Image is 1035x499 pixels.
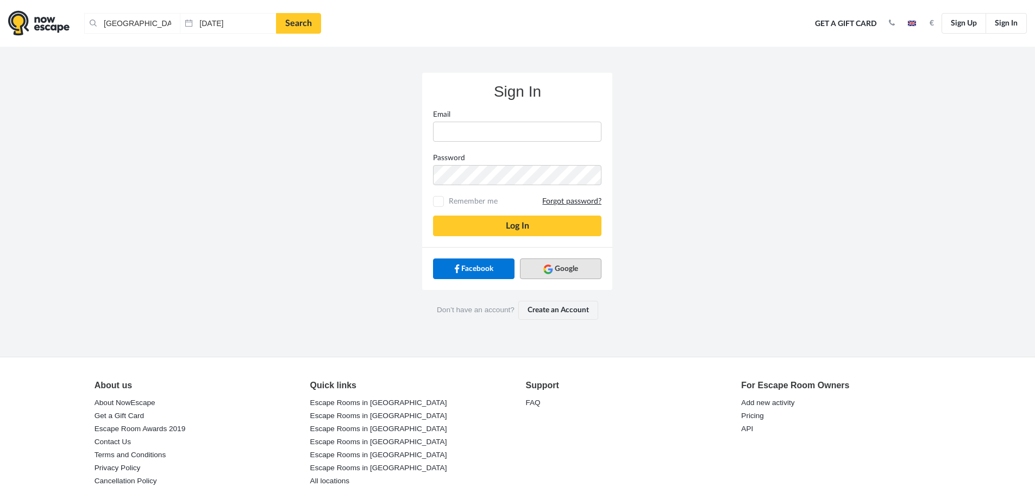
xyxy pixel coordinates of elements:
[84,13,180,34] input: Place or Room Name
[433,216,601,236] button: Log In
[433,84,601,100] h3: Sign In
[310,395,447,410] a: Escape Rooms in [GEOGRAPHIC_DATA]
[741,379,940,392] div: For Escape Room Owners
[741,408,764,424] a: Pricing
[908,21,916,26] img: en.jpg
[422,290,612,330] div: Don’t have an account?
[518,301,598,319] a: Create an Account
[425,109,610,120] label: Email
[555,263,578,274] span: Google
[741,395,794,410] a: Add new activity
[520,258,601,279] a: Google
[310,447,447,463] a: Escape Rooms in [GEOGRAPHIC_DATA]
[310,379,510,392] div: Quick links
[95,379,294,392] div: About us
[95,395,155,410] a: About NowEscape
[446,196,601,207] span: Remember me
[95,460,141,476] a: Privacy Policy
[95,434,131,450] a: Contact Us
[310,460,447,476] a: Escape Rooms in [GEOGRAPHIC_DATA]
[942,13,986,34] a: Sign Up
[433,258,515,279] a: Facebook
[95,473,157,489] a: Cancellation Policy
[95,421,186,437] a: Escape Room Awards 2019
[986,13,1027,34] a: Sign In
[95,447,166,463] a: Terms and Conditions
[310,421,447,437] a: Escape Rooms in [GEOGRAPHIC_DATA]
[525,395,540,410] a: FAQ
[310,434,447,450] a: Escape Rooms in [GEOGRAPHIC_DATA]
[461,263,493,274] span: Facebook
[276,13,321,34] a: Search
[425,153,610,163] label: Password
[95,408,144,424] a: Get a Gift Card
[525,379,725,392] div: Support
[180,13,275,34] input: Date
[8,10,70,36] img: logo
[435,198,442,205] input: Remember meForgot password?
[310,473,350,489] a: All locations
[930,20,934,27] strong: €
[741,421,753,437] a: API
[924,18,939,29] button: €
[310,408,447,424] a: Escape Rooms in [GEOGRAPHIC_DATA]
[542,197,601,207] a: Forgot password?
[811,12,881,36] a: Get a Gift Card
